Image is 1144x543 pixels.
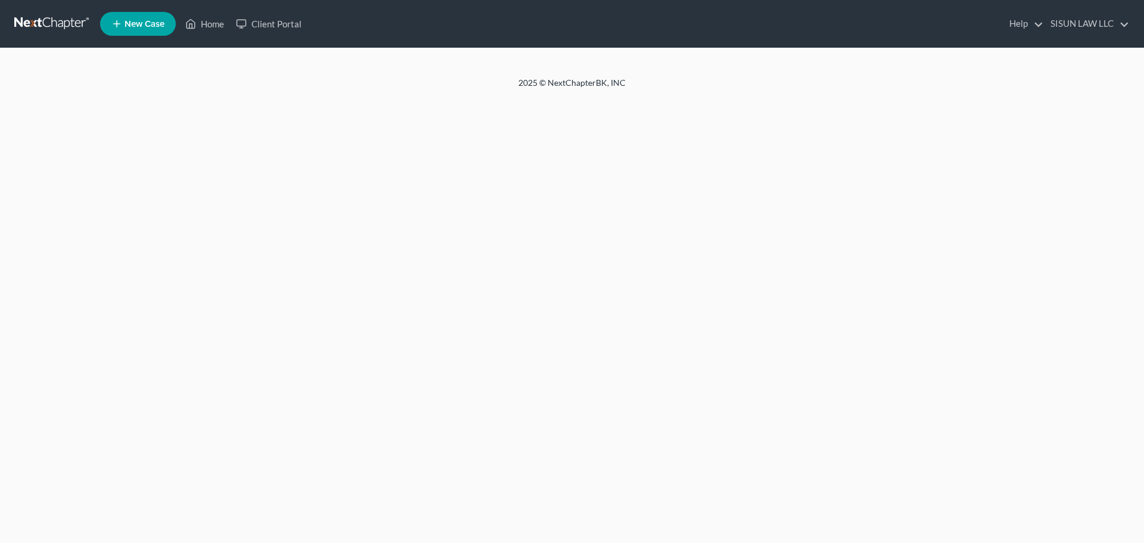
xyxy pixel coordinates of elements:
[232,77,912,98] div: 2025 © NextChapterBK, INC
[1044,13,1129,35] a: SISUN LAW LLC
[230,13,307,35] a: Client Portal
[179,13,230,35] a: Home
[1003,13,1043,35] a: Help
[100,12,176,36] new-legal-case-button: New Case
